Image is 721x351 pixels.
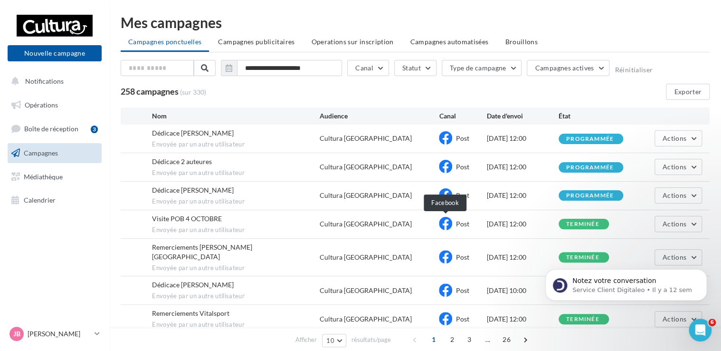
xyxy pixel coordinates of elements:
span: Boîte de réception [24,125,78,133]
span: Brouillons [505,38,538,46]
a: JB [PERSON_NAME] [8,325,102,343]
span: Calendrier [24,196,56,204]
span: Dédicace Alain Maufinet [152,281,234,289]
a: Opérations [6,95,104,115]
span: Campagnes publicitaires [218,38,294,46]
div: [DATE] 12:00 [487,253,559,262]
span: ... [480,332,495,347]
span: Actions [663,163,686,171]
span: Dédicace David Petit-Laurent [152,129,234,137]
span: 2 [445,332,460,347]
span: Actions [663,220,686,228]
p: [PERSON_NAME] [28,329,91,339]
button: Actions [655,187,702,204]
span: Campagnes actives [535,64,594,72]
iframe: Intercom notifications message [531,249,721,316]
span: JB [13,329,20,339]
span: Envoyée par un autre utilisateur [152,226,319,234]
span: Notifications [25,77,64,85]
button: Statut [394,60,436,76]
div: Facebook [424,195,466,211]
span: Post [455,220,469,228]
span: 258 campagnes [121,86,179,97]
button: Type de campagne [442,60,522,76]
div: [DATE] 12:00 [487,314,559,324]
span: Campagnes automatisées [410,38,489,46]
div: [DATE] 10:00 [487,286,559,295]
span: Dédicace M.A Graff [152,186,234,194]
button: Notifications [6,71,100,91]
a: Campagnes [6,143,104,163]
span: Opérations [25,101,58,109]
span: 26 [499,332,514,347]
div: programmée [566,136,614,142]
span: Campagnes [24,149,58,157]
div: [DATE] 12:00 [487,219,559,229]
span: Envoyée par un autre utilisateur [152,292,319,301]
button: Actions [655,216,702,232]
div: terminée [566,316,599,322]
span: Post [455,191,469,199]
div: Canal [439,111,487,121]
div: Nom [152,111,319,121]
span: Actions [663,315,686,323]
button: Réinitialiser [615,66,653,74]
a: Calendrier [6,190,104,210]
span: Post [455,163,469,171]
span: Envoyée par un autre utilisateur [152,321,319,329]
span: Post [455,134,469,142]
span: Envoyée par un autre utilisateur [152,197,319,206]
iframe: Intercom live chat [689,319,712,341]
span: 1 [426,332,441,347]
span: Dédicace 2 auteures [152,157,212,166]
div: Cultura [GEOGRAPHIC_DATA] [320,134,412,143]
button: Actions [655,130,702,146]
span: Envoyée par un autre utilisateur [152,264,319,273]
span: 10 [326,337,334,344]
div: Cultura [GEOGRAPHIC_DATA] [320,162,412,172]
button: Canal [347,60,389,76]
button: Nouvelle campagne [8,45,102,61]
button: Campagnes actives [527,60,609,76]
button: Actions [655,311,702,327]
span: Post [455,253,469,261]
div: Date d'envoi [487,111,559,121]
span: Visite POB 4 OCTOBRE [152,214,222,223]
span: Remerciements Clés de Troyes [152,243,252,261]
span: 3 [462,332,477,347]
span: Envoyée par un autre utilisateur [152,169,319,177]
a: Médiathèque [6,167,104,187]
span: Post [455,315,469,323]
div: Cultura [GEOGRAPHIC_DATA] [320,314,412,324]
button: Exporter [666,84,710,100]
div: [DATE] 12:00 [487,162,559,172]
span: Remerciements Vitalsport [152,309,229,317]
span: Actions [663,191,686,199]
div: Cultura [GEOGRAPHIC_DATA] [320,253,412,262]
span: Post [455,286,469,294]
button: Actions [655,159,702,175]
div: programmée [566,193,614,199]
div: Cultura [GEOGRAPHIC_DATA] [320,191,412,200]
div: Mes campagnes [121,15,710,29]
div: [DATE] 12:00 [487,134,559,143]
div: programmée [566,165,614,171]
div: 3 [91,126,98,133]
span: Afficher [295,335,317,344]
div: État [559,111,630,121]
div: [DATE] 12:00 [487,191,559,200]
span: 6 [708,319,716,326]
div: Audience [320,111,439,121]
span: Envoyée par un autre utilisateur [152,140,319,149]
div: Cultura [GEOGRAPHIC_DATA] [320,286,412,295]
span: (sur 330) [180,88,206,97]
span: Actions [663,134,686,142]
span: Médiathèque [24,172,63,180]
span: Operations sur inscription [311,38,393,46]
a: Boîte de réception3 [6,118,104,139]
button: 10 [322,334,346,347]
